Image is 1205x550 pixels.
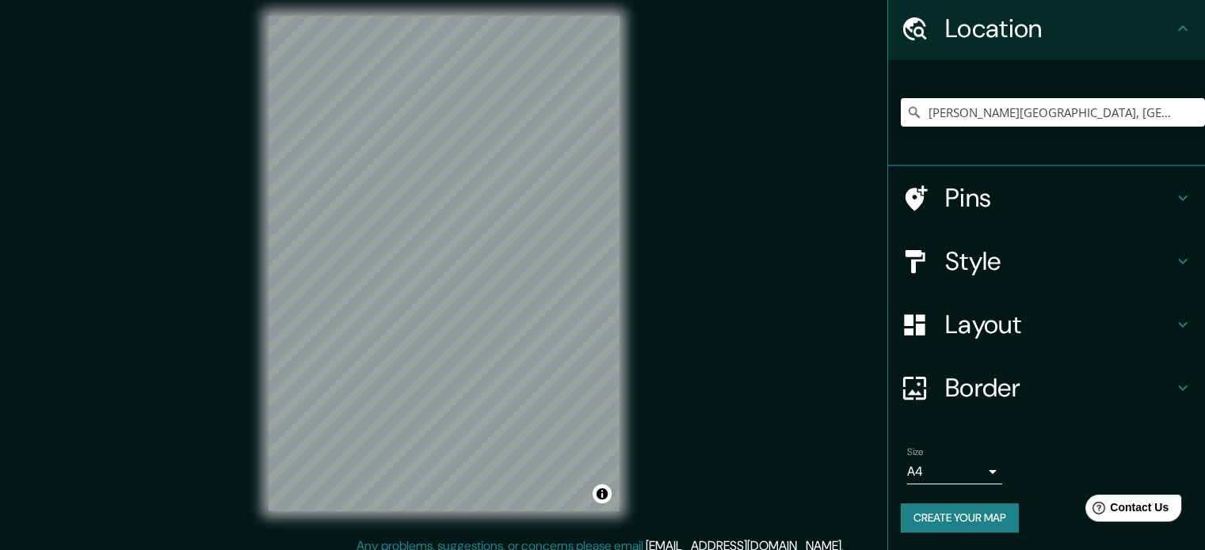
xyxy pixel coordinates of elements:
h4: Location [945,13,1173,44]
div: A4 [907,459,1002,484]
h4: Border [945,372,1173,404]
input: Pick your city or area [901,98,1205,127]
button: Toggle attribution [593,484,612,503]
div: Border [888,356,1205,419]
h4: Layout [945,309,1173,340]
div: Layout [888,293,1205,356]
div: Style [888,229,1205,293]
button: Create your map [901,503,1019,533]
label: Size [907,446,924,459]
canvas: Map [269,16,620,511]
iframe: Help widget launcher [1064,488,1188,533]
div: Pins [888,166,1205,229]
h4: Style [945,245,1173,277]
h4: Pins [945,182,1173,214]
